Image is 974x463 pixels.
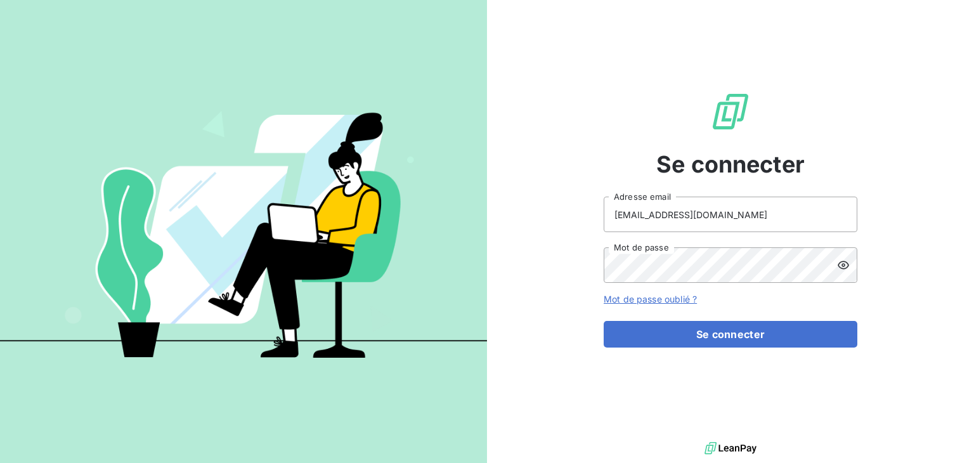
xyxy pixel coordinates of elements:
[604,321,857,348] button: Se connecter
[705,439,756,458] img: logo
[710,91,751,132] img: Logo LeanPay
[604,294,697,304] a: Mot de passe oublié ?
[656,147,805,181] span: Se connecter
[604,197,857,232] input: placeholder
